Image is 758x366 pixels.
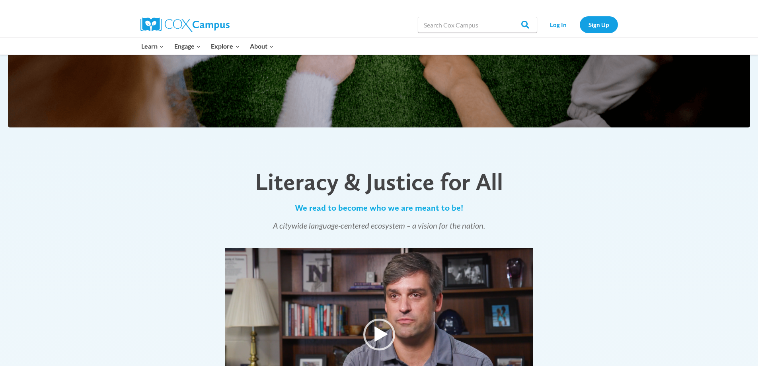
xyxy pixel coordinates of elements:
[580,16,618,33] a: Sign Up
[136,38,279,55] nav: Primary Navigation
[418,17,537,33] input: Search Cox Campus
[225,219,533,232] p: A citywide language-centered ecosystem – a vision for the nation.
[541,16,576,33] a: Log In
[363,319,395,350] div: Play
[140,18,230,32] img: Cox Campus
[136,38,170,55] button: Child menu of Learn
[255,167,503,196] span: Literacy & Justice for All
[245,38,279,55] button: Child menu of About
[169,38,206,55] button: Child menu of Engage
[206,38,245,55] button: Child menu of Explore
[295,202,463,213] span: We read to become who we are meant to be!
[541,16,618,33] nav: Secondary Navigation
